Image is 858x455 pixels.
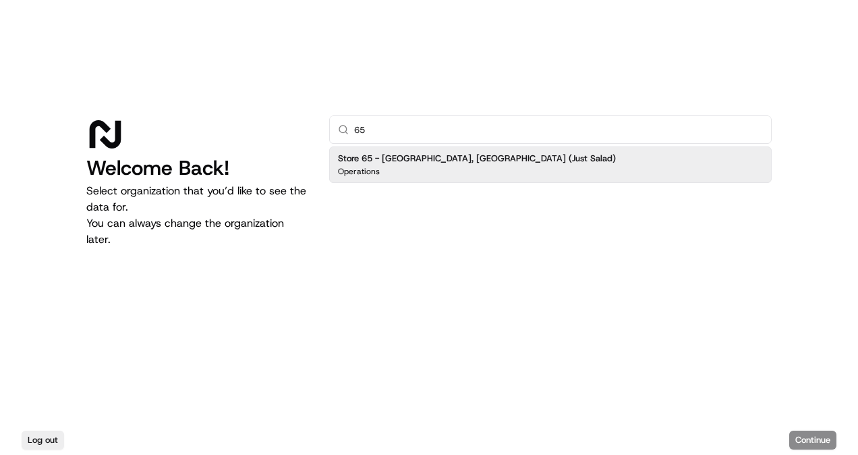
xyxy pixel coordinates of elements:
input: Type to search... [354,116,763,143]
h2: Store 65 - [GEOGRAPHIC_DATA], [GEOGRAPHIC_DATA] (Just Salad) [338,153,616,165]
h1: Welcome Back! [86,156,308,180]
p: Operations [338,166,380,177]
p: Select organization that you’d like to see the data for. You can always change the organization l... [86,183,308,248]
div: Suggestions [329,144,772,186]
button: Log out [22,431,64,450]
